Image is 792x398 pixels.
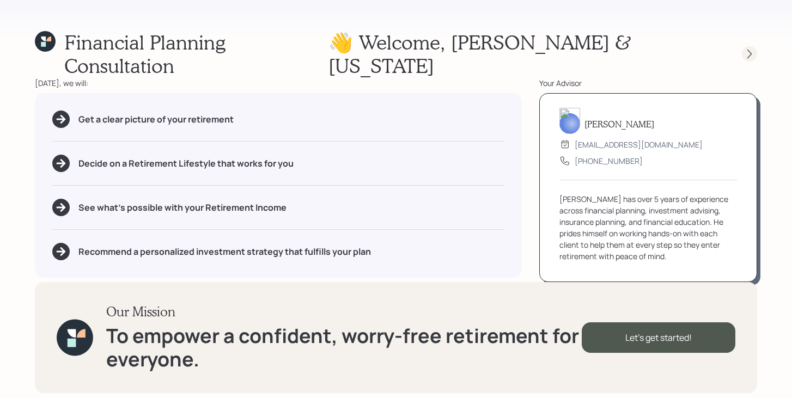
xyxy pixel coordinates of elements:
h1: Financial Planning Consultation [64,30,328,77]
h1: To empower a confident, worry-free retirement for everyone. [106,324,582,371]
h5: Decide on a Retirement Lifestyle that works for you [78,158,294,169]
div: [EMAIL_ADDRESS][DOMAIN_NAME] [575,139,703,150]
div: [PHONE_NUMBER] [575,155,643,167]
h1: 👋 Welcome , [PERSON_NAME] & [US_STATE] [328,30,722,77]
div: Your Advisor [539,77,757,89]
div: Let's get started! [582,322,735,353]
h3: Our Mission [106,304,582,320]
h5: Get a clear picture of your retirement [78,114,234,125]
div: [PERSON_NAME] has over 5 years of experience across financial planning, investment advising, insu... [559,193,737,262]
div: [DATE], we will: [35,77,522,89]
h5: [PERSON_NAME] [584,119,654,129]
h5: Recommend a personalized investment strategy that fulfills your plan [78,247,371,257]
h5: See what's possible with your Retirement Income [78,203,287,213]
img: michael-russo-headshot.png [559,108,580,134]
